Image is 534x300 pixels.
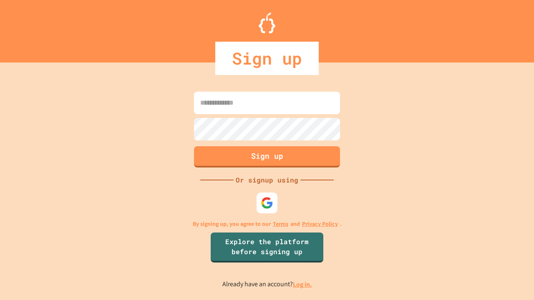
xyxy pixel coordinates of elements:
[259,12,275,33] img: Logo.svg
[302,220,338,228] a: Privacy Policy
[194,146,340,167] button: Sign up
[234,175,300,185] div: Or signup using
[273,220,288,228] a: Terms
[293,280,312,289] a: Log in.
[211,232,323,262] a: Explore the platform before signing up
[215,42,319,75] div: Sign up
[261,197,273,209] img: google-icon.svg
[193,220,342,228] p: By signing up, you agree to our and .
[222,279,312,290] p: Already have an account?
